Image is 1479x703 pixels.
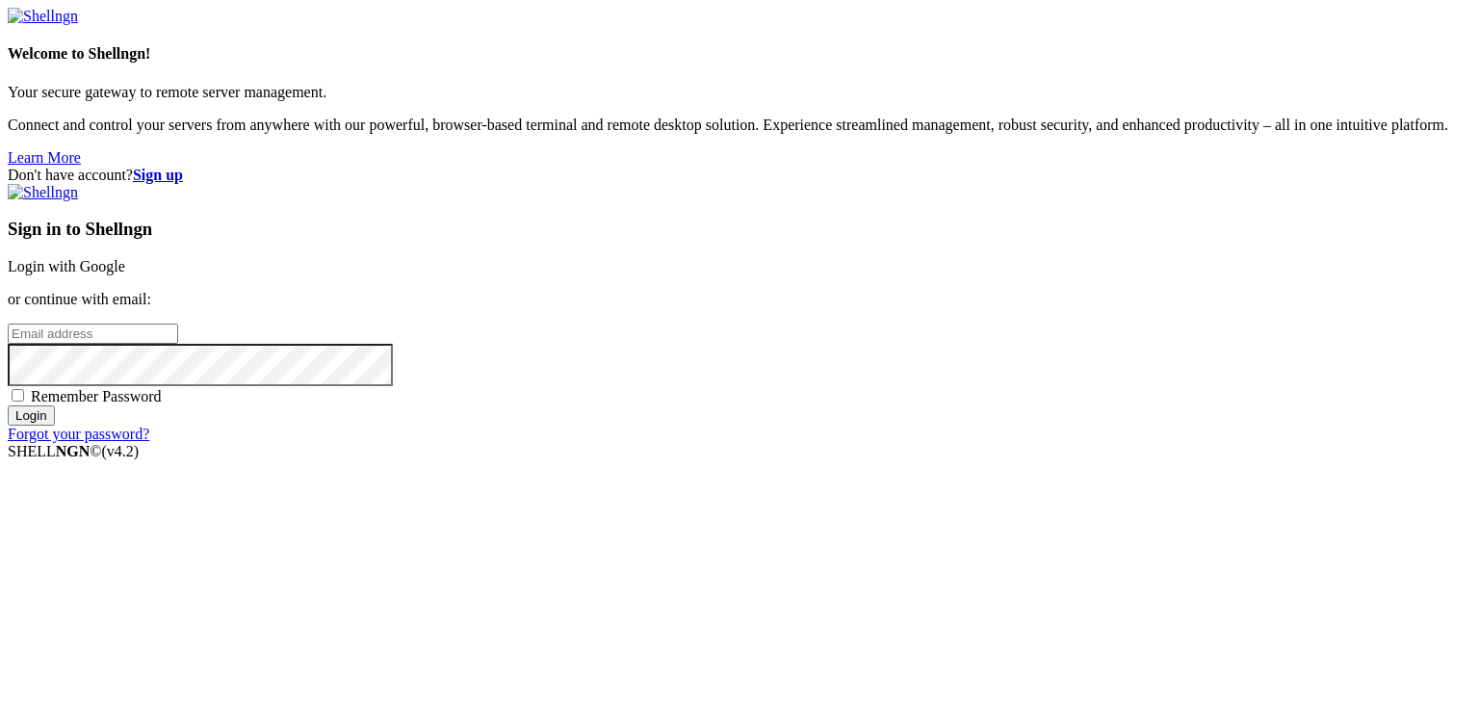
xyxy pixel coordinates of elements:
[8,324,178,344] input: Email address
[8,258,125,274] a: Login with Google
[8,45,1471,63] h4: Welcome to Shellngn!
[8,8,78,25] img: Shellngn
[102,443,140,459] span: 4.2.0
[8,443,139,459] span: SHELL ©
[56,443,91,459] b: NGN
[8,167,1471,184] div: Don't have account?
[8,84,1471,101] p: Your secure gateway to remote server management.
[8,219,1471,240] h3: Sign in to Shellngn
[8,405,55,426] input: Login
[8,149,81,166] a: Learn More
[133,167,183,183] a: Sign up
[8,426,149,442] a: Forgot your password?
[8,184,78,201] img: Shellngn
[8,117,1471,134] p: Connect and control your servers from anywhere with our powerful, browser-based terminal and remo...
[31,388,162,404] span: Remember Password
[8,291,1471,308] p: or continue with email:
[12,389,24,402] input: Remember Password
